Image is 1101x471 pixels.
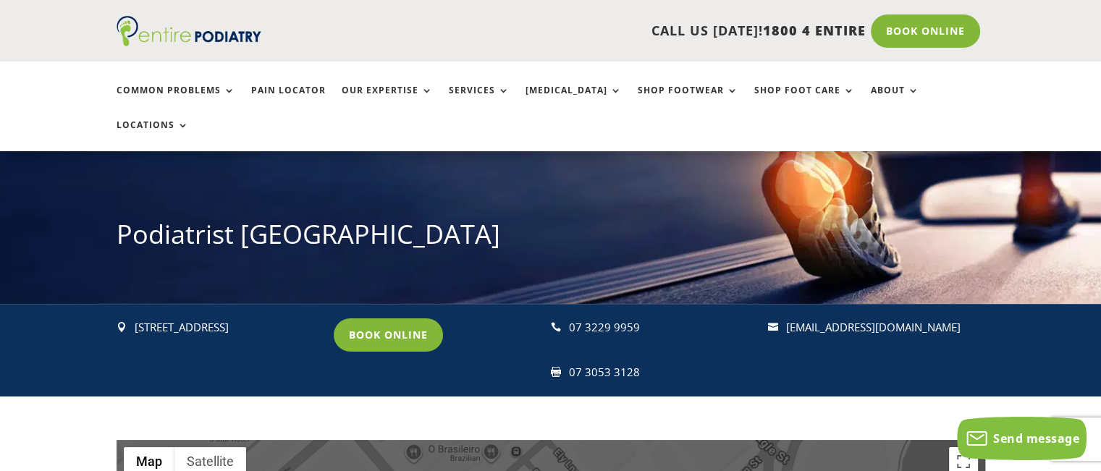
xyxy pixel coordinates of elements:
span: 1800 4 ENTIRE [763,22,866,39]
span:  [768,322,778,332]
button: Send message [957,417,1087,460]
a: Book Online [871,14,980,48]
span: Send message [993,430,1079,446]
a: Shop Foot Care [754,85,855,116]
img: logo (1) [117,16,261,46]
a: Entire Podiatry [117,35,261,49]
a: Pain Locator [251,85,326,116]
span:  [551,367,561,377]
a: Book Online [334,318,443,352]
a: Locations [117,120,189,151]
a: [EMAIL_ADDRESS][DOMAIN_NAME] [786,320,961,334]
a: Our Expertise [342,85,433,116]
span:  [551,322,561,332]
p: [STREET_ADDRESS] [135,318,321,337]
div: 07 3053 3128 [569,363,755,382]
a: Services [449,85,510,116]
span:  [117,322,127,332]
h1: Podiatrist [GEOGRAPHIC_DATA] [117,216,985,260]
a: [MEDICAL_DATA] [526,85,622,116]
a: Common Problems [117,85,235,116]
a: About [871,85,919,116]
div: 07 3229 9959 [569,318,755,337]
a: Shop Footwear [638,85,738,116]
p: CALL US [DATE]! [317,22,866,41]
